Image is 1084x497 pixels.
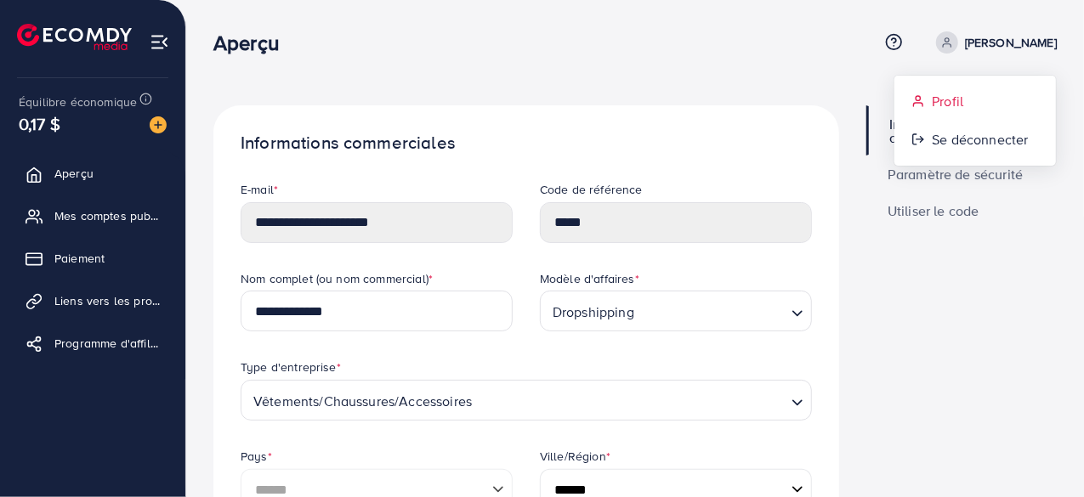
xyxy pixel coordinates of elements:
[19,111,60,136] font: 0,17 $
[13,199,173,233] a: Mes comptes publicitaires
[540,448,606,465] font: Ville/Région
[13,326,173,360] a: Programme d'affiliation
[241,181,274,198] font: E-mail
[253,392,472,410] font: Vêtements/Chaussures/Accessoires
[241,380,812,421] div: Rechercher une option
[540,270,635,287] font: Modèle d'affaires
[54,335,180,352] font: Programme d'affiliation
[54,250,105,267] font: Paiement
[553,302,634,321] font: Dropshipping
[477,385,785,416] input: Rechercher une option
[965,34,1057,51] font: [PERSON_NAME]
[241,130,456,155] font: Informations commerciales
[13,156,173,190] a: Aperçu
[241,448,268,465] font: Pays
[13,284,173,318] a: Liens vers les produits
[540,291,812,331] div: Rechercher une option
[894,75,1057,167] ul: [PERSON_NAME]
[639,296,785,327] input: Rechercher une option
[1012,421,1071,484] iframe: Chat
[932,130,1028,149] font: Se déconnecter
[213,28,279,57] font: Aperçu
[889,115,974,147] font: Informations commerciales
[19,93,137,110] font: Équilibre économique
[540,181,643,198] font: Code de référence
[54,292,179,309] font: Liens vers les produits
[888,165,1023,184] font: Paramètre de sécurité
[241,270,428,287] font: Nom complet (ou nom commercial)
[150,116,167,133] img: image
[150,32,169,52] img: menu
[54,207,196,224] font: Mes comptes publicitaires
[932,92,963,110] font: Profil
[54,165,94,182] font: Aperçu
[929,31,1057,54] a: [PERSON_NAME]
[17,24,132,50] img: logo
[241,359,337,376] font: Type d'entreprise
[13,241,173,275] a: Paiement
[888,201,979,220] font: Utiliser le code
